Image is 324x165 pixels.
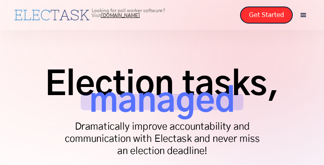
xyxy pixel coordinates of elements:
[81,94,243,111] span: managed
[92,8,207,18] p: Looking for poll worker software? Visit
[45,77,279,94] span: Election tasks,
[61,121,264,157] p: Dramatically improve accountability and communication with Electask and never miss an election de...
[12,8,92,22] a: home
[101,13,140,18] a: [DOMAIN_NAME]
[240,7,293,24] a: Get Started
[295,7,312,24] div: menu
